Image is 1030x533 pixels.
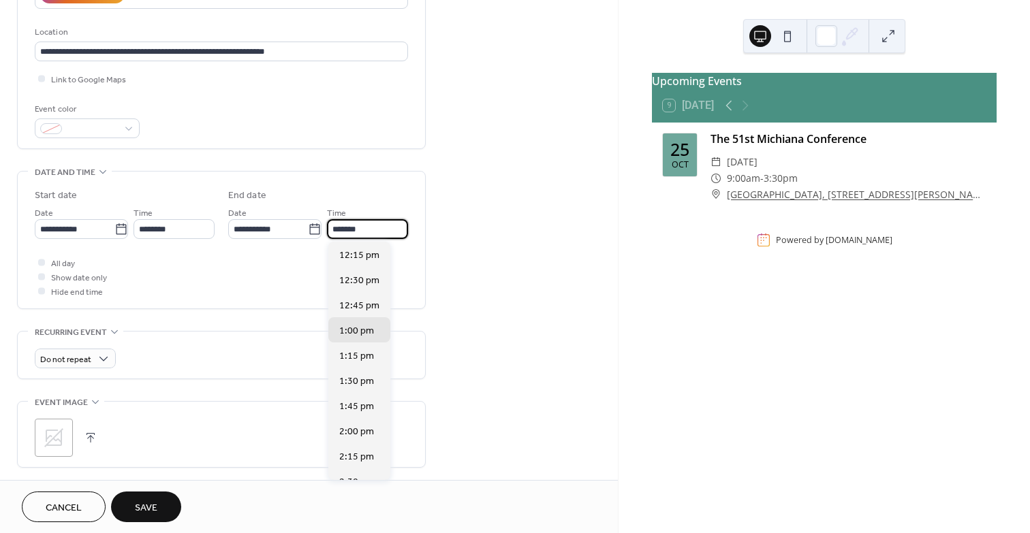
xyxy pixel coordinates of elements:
span: 12:30 pm [339,274,379,288]
button: Save [111,491,181,522]
div: Event color [35,102,137,116]
div: 25 [670,141,689,158]
span: [DATE] [727,154,758,170]
span: Hide end time [51,285,103,300]
div: Upcoming Events [652,73,997,89]
a: [DOMAIN_NAME] [826,234,892,246]
span: 2:15 pm [339,450,374,464]
div: ​ [711,170,721,187]
div: ​ [711,187,721,203]
div: ​ [711,154,721,170]
div: End date [228,189,266,203]
span: Date [35,206,53,221]
span: 2:00 pm [339,425,374,439]
span: 2:30 pm [339,475,374,489]
span: 3:30pm [764,170,798,187]
div: The 51st Michiana Conference [711,131,986,147]
span: Time [134,206,153,221]
span: - [760,170,764,187]
div: Oct [672,161,689,169]
span: Save [135,501,157,515]
span: Link to Google Maps [51,73,126,87]
div: Powered by [776,234,892,246]
button: Cancel [22,491,106,522]
span: All day [51,257,75,271]
span: Show date only [51,271,107,285]
span: 9:00am [727,170,760,187]
span: Date and time [35,165,95,180]
div: Location [35,25,405,39]
span: Time [327,206,346,221]
div: ; [35,419,73,457]
span: 12:15 pm [339,248,379,263]
span: 12:45 pm [339,299,379,313]
div: Start date [35,189,77,203]
span: Recurring event [35,325,107,340]
span: Event image [35,395,88,410]
span: 1:45 pm [339,400,374,414]
span: 1:15 pm [339,349,374,364]
span: Cancel [46,501,82,515]
a: [GEOGRAPHIC_DATA], [STREET_ADDRESS][PERSON_NAME] [727,187,986,203]
span: Date [228,206,247,221]
span: 1:00 pm [339,324,374,338]
span: Do not repeat [40,352,91,368]
span: 1:30 pm [339,374,374,389]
